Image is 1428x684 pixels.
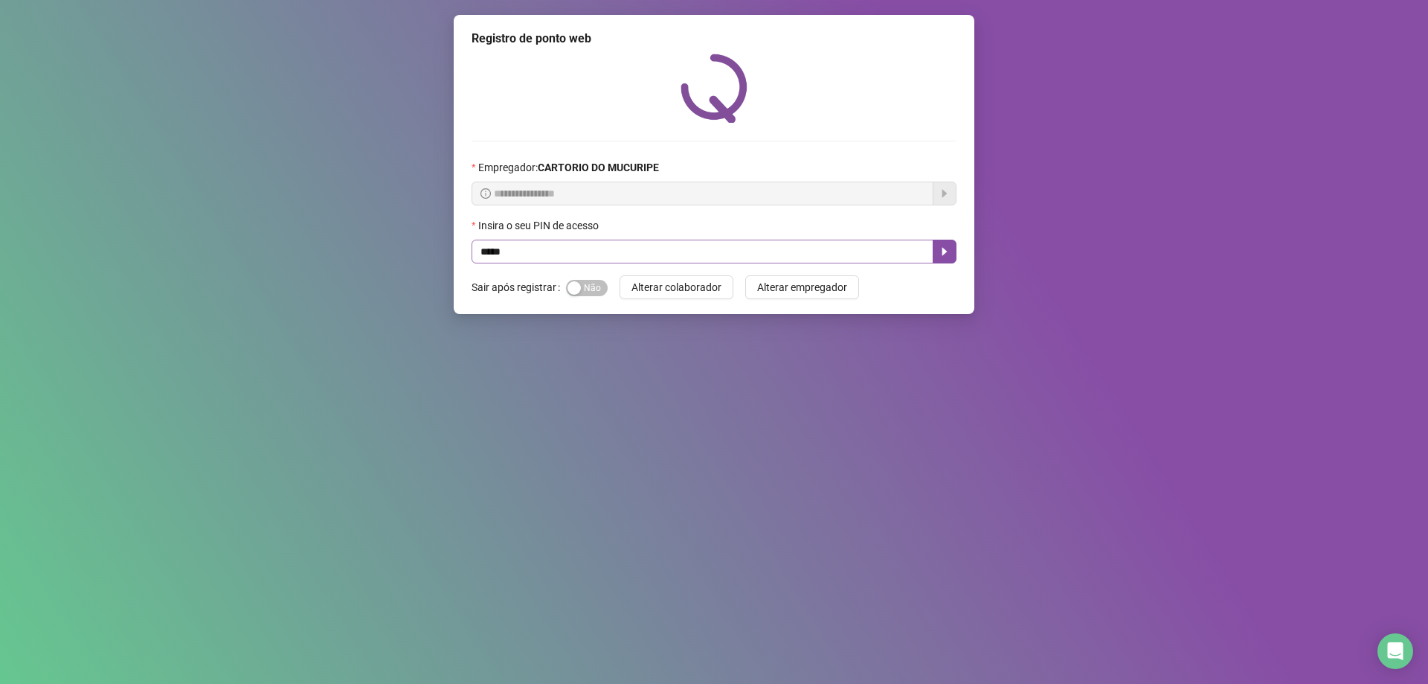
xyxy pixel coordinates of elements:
[757,279,847,295] span: Alterar empregador
[478,159,659,176] span: Empregador :
[472,275,566,299] label: Sair após registrar
[620,275,733,299] button: Alterar colaborador
[480,188,491,199] span: info-circle
[745,275,859,299] button: Alterar empregador
[631,279,721,295] span: Alterar colaborador
[538,162,659,173] strong: CARTORIO DO MUCURIPE
[681,54,747,123] img: QRPoint
[1377,633,1413,669] div: Open Intercom Messenger
[472,30,956,48] div: Registro de ponto web
[939,246,951,258] span: caret-right
[472,217,608,234] label: Insira o seu PIN de acesso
